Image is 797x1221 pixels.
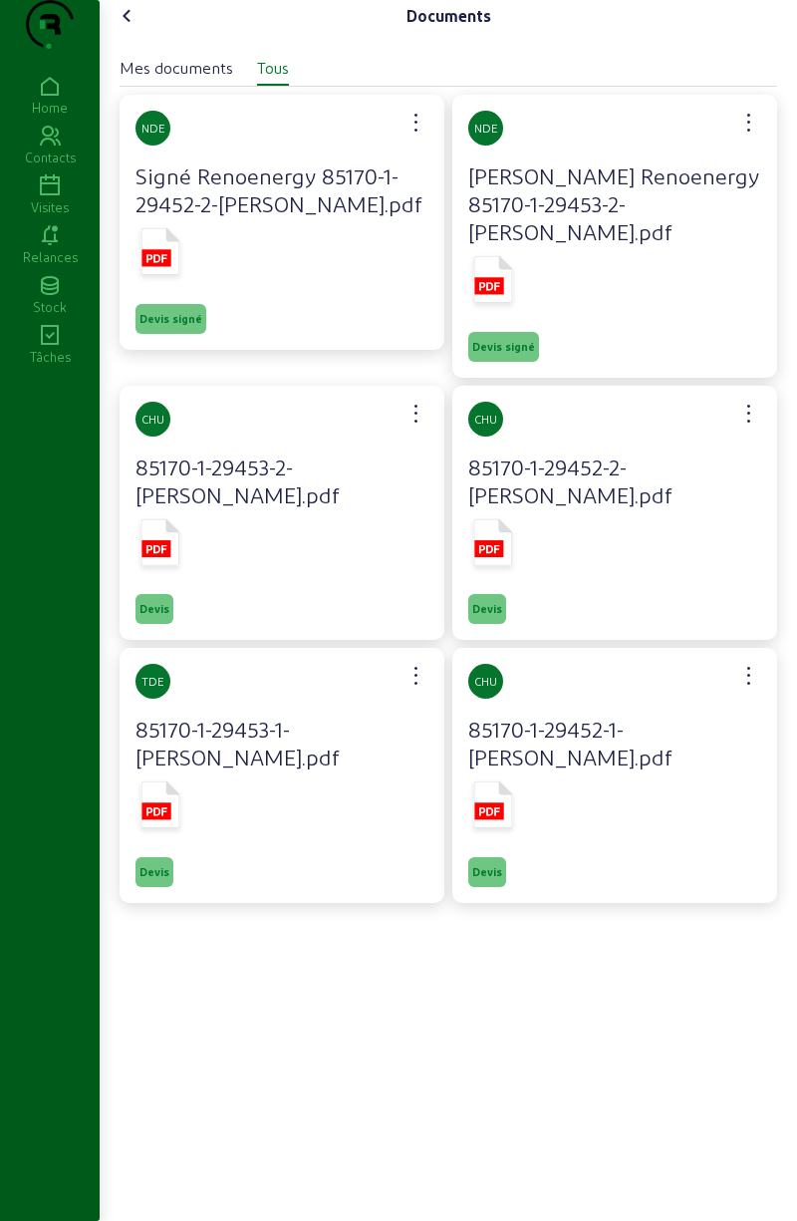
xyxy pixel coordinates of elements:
[468,111,503,146] div: NDE
[135,715,428,770] h4: 85170-1-29453-1-[PERSON_NAME].pdf
[257,56,289,80] div: Tous
[468,715,761,770] h4: 85170-1-29452-1-[PERSON_NAME].pdf
[468,664,503,699] div: CHU
[472,602,502,616] span: Devis
[139,602,169,616] span: Devis
[468,453,761,508] h4: 85170-1-29452-2-[PERSON_NAME].pdf
[135,111,170,146] div: NDE
[468,161,761,245] h4: [PERSON_NAME] Renoenergy 85170-1-29453-2-[PERSON_NAME].pdf
[120,56,233,80] div: Mes documents
[472,865,502,879] span: Devis
[406,4,491,28] div: Documents
[472,340,535,354] span: Devis signé
[468,402,503,437] div: CHU
[135,161,428,217] h4: Signé Renoenergy 85170-1-29452-2-[PERSON_NAME].pdf
[139,312,202,326] span: Devis signé
[135,453,428,508] h4: 85170-1-29453-2-[PERSON_NAME].pdf
[139,865,169,879] span: Devis
[135,402,170,437] div: CHU
[135,664,170,699] div: TDE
